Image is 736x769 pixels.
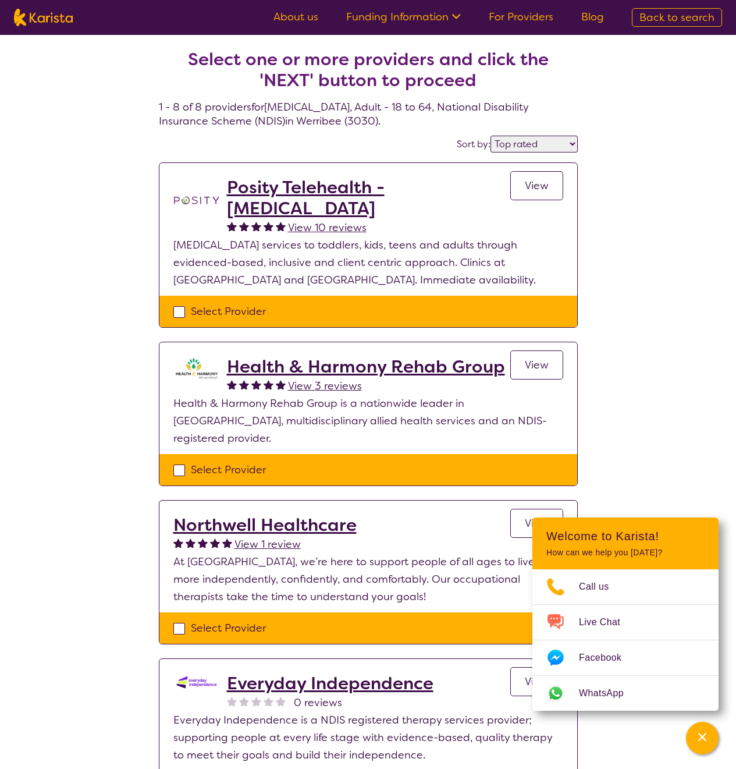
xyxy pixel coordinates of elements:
[186,538,195,548] img: fullstar
[239,380,249,389] img: fullstar
[288,377,362,395] a: View 3 reviews
[579,649,635,667] span: Facebook
[227,673,433,694] a: Everyday Independence
[525,358,549,372] span: View
[632,8,722,27] a: Back to search
[14,9,73,26] img: Karista logo
[276,696,286,706] img: nonereviewstar
[525,675,549,689] span: View
[276,380,286,389] img: fullstar
[239,696,249,706] img: nonereviewstar
[579,578,623,596] span: Call us
[227,696,237,706] img: nonereviewstar
[288,221,367,235] span: View 10 reviews
[227,221,237,231] img: fullstar
[198,538,208,548] img: fullstar
[546,548,705,558] p: How can we help you [DATE]?
[234,537,301,551] span: View 1 review
[173,673,220,692] img: kdssqoqrr0tfqzmv8ac0.png
[457,138,490,150] label: Sort by:
[276,221,286,231] img: fullstar
[525,516,549,530] span: View
[227,177,510,219] a: Posity Telehealth - [MEDICAL_DATA]
[173,177,220,224] img: t1bslo80pcylnzwjhndq.png
[251,380,261,389] img: fullstar
[264,380,273,389] img: fullstar
[173,711,563,764] p: Everyday Independence is a NDIS registered therapy services provider; supporting people at every ...
[294,694,342,711] span: 0 reviews
[686,722,719,754] button: Channel Menu
[288,379,362,393] span: View 3 reviews
[227,380,237,389] img: fullstar
[532,518,719,711] div: Channel Menu
[159,21,578,128] h4: 1 - 8 of 8 providers for [MEDICAL_DATA] , Adult - 18 to 64 , National Disability Insurance Scheme...
[532,569,719,711] ul: Choose channel
[510,350,563,380] a: View
[173,236,563,289] p: [MEDICAL_DATA] services to toddlers, kids, teens and adults through evidenced-based, inclusive an...
[510,171,563,200] a: View
[173,553,563,605] p: At [GEOGRAPHIC_DATA], we’re here to support people of all ages to live more independently, confid...
[346,10,461,24] a: Funding Information
[525,179,549,193] span: View
[173,356,220,380] img: ztak9tblhgtrn1fit8ap.png
[227,356,505,377] a: Health & Harmony Rehab Group
[222,538,232,548] img: fullstar
[173,515,357,536] a: Northwell Healthcare
[173,49,564,91] h2: Select one or more providers and click the 'NEXT' button to proceed
[532,676,719,711] a: Web link opens in a new tab.
[489,10,553,24] a: For Providers
[510,509,563,538] a: View
[510,667,563,696] a: View
[639,10,714,24] span: Back to search
[264,221,273,231] img: fullstar
[210,538,220,548] img: fullstar
[239,221,249,231] img: fullstar
[273,10,318,24] a: About us
[173,395,563,447] p: Health & Harmony Rehab Group is a nationwide leader in [GEOGRAPHIC_DATA], multidisciplinary allie...
[579,614,634,631] span: Live Chat
[251,221,261,231] img: fullstar
[264,696,273,706] img: nonereviewstar
[579,685,638,702] span: WhatsApp
[251,696,261,706] img: nonereviewstar
[288,219,367,236] a: View 10 reviews
[581,10,604,24] a: Blog
[234,536,301,553] a: View 1 review
[173,538,183,548] img: fullstar
[546,529,705,543] h2: Welcome to Karista!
